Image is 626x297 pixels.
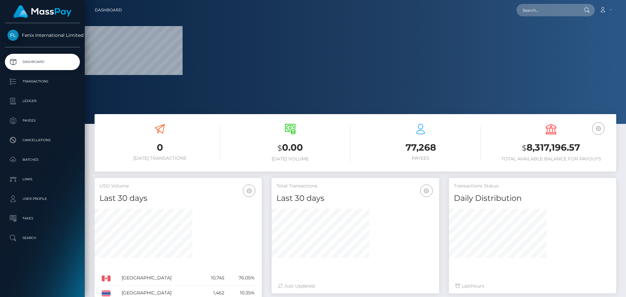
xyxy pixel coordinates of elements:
div: Just Updated [278,283,432,290]
h5: USD Volume [99,183,257,189]
h5: Total Transactions [276,183,434,189]
p: Transactions [7,77,77,86]
span: Fenix International Limited [5,32,80,38]
a: Payees [5,112,80,129]
a: Ledger [5,93,80,109]
a: Search [5,230,80,246]
p: Links [7,174,77,184]
td: 10,745 [200,271,227,286]
p: Taxes [7,214,77,223]
h3: 77,268 [360,141,481,154]
p: Cancellations [7,135,77,145]
td: [GEOGRAPHIC_DATA] [119,271,200,286]
a: Cancellations [5,132,80,148]
p: Batches [7,155,77,165]
a: User Profile [5,191,80,207]
a: Dashboard [95,3,122,17]
h3: 0 [99,141,220,154]
h4: Daily Distribution [454,193,611,204]
img: TH.png [102,290,111,296]
p: Ledger [7,96,77,106]
h5: Transactions Status [454,183,611,189]
h4: Last 30 days [99,193,257,204]
a: Links [5,171,80,187]
img: CA.png [102,275,111,281]
a: Batches [5,152,80,168]
h6: [DATE] Volume [230,156,350,162]
h6: [DATE] Transactions [99,156,220,161]
h6: Total Available Balance for Payouts [491,156,611,162]
img: Fenix International Limited [7,30,19,41]
h3: 8,317,196.57 [491,141,611,155]
p: Payees [7,116,77,126]
h4: Last 30 days [276,193,434,204]
p: Search [7,233,77,243]
h6: Payees [360,156,481,161]
h3: 0.00 [230,141,350,155]
small: $ [522,143,527,153]
a: Taxes [5,210,80,227]
a: Dashboard [5,54,80,70]
p: Dashboard [7,57,77,67]
a: Transactions [5,73,80,90]
td: 76.05% [227,271,257,286]
img: MassPay Logo [13,5,71,18]
input: Search... [516,4,578,16]
p: User Profile [7,194,77,204]
small: $ [277,143,282,153]
div: Last hours [455,283,610,290]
